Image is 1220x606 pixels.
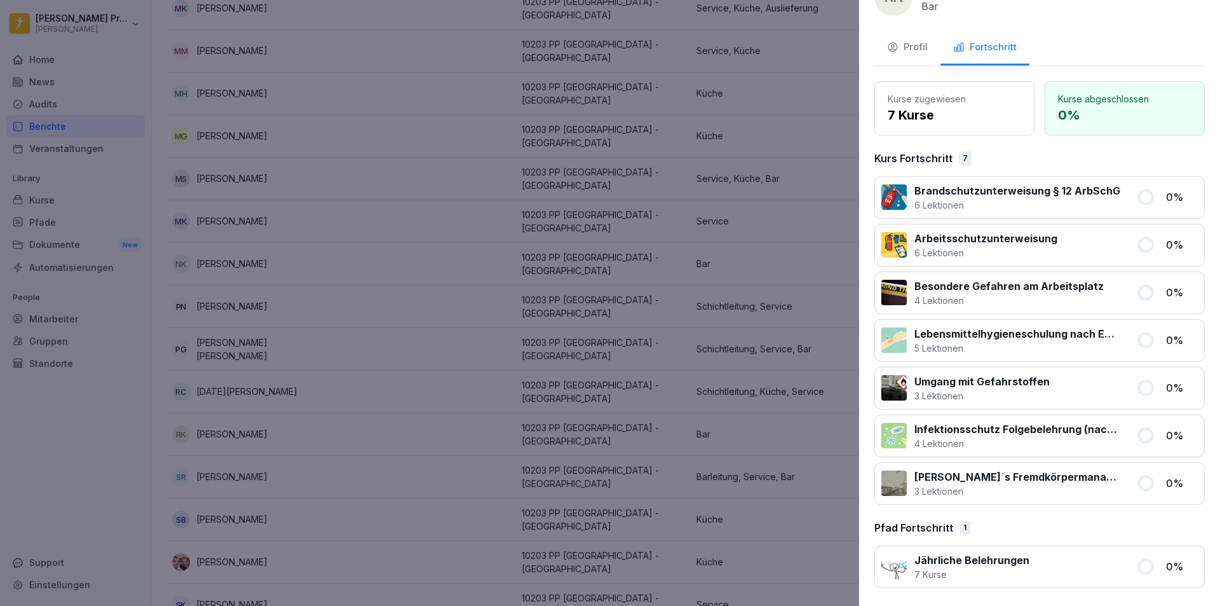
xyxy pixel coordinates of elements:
[953,40,1017,55] div: Fortschritt
[1166,237,1198,252] p: 0 %
[914,198,1120,212] p: 6 Lektionen
[914,246,1057,259] p: 6 Lektionen
[874,151,952,166] p: Kurs Fortschritt
[1166,559,1198,574] p: 0 %
[1166,428,1198,443] p: 0 %
[1166,285,1198,300] p: 0 %
[914,374,1050,389] p: Umgang mit Gefahrstoffen
[874,31,940,65] button: Profil
[914,469,1121,485] p: [PERSON_NAME]`s Fremdkörpermanagement
[914,326,1121,341] p: Lebensmittelhygieneschulung nach EU-Verordnung (EG) Nr. 852 / 2004
[914,341,1121,355] p: 5 Lektionen
[959,521,970,535] div: 1
[1166,333,1198,348] p: 0 %
[1166,476,1198,491] p: 0 %
[959,151,972,165] div: 7
[914,389,1050,403] p: 3 Lektionen
[914,437,1121,450] p: 4 Lektionen
[914,485,1121,498] p: 3 Lektionen
[874,520,953,535] p: Pfad Fortschritt
[914,183,1120,198] p: Brandschutzunterweisung § 12 ArbSchG
[914,231,1057,246] p: Arbeitsschutzunterweisung
[888,106,1021,125] p: 7 Kurse
[1166,189,1198,205] p: 0 %
[914,568,1029,581] p: 7 Kurse
[914,294,1104,307] p: 4 Lektionen
[1058,92,1191,106] p: Kurse abgeschlossen
[1058,106,1191,125] p: 0 %
[914,422,1121,437] p: Infektionsschutz Folgebelehrung (nach §43 IfSG)
[888,92,1021,106] p: Kurse zugewiesen
[940,31,1029,65] button: Fortschritt
[914,553,1029,568] p: Jährliche Belehrungen
[887,40,928,55] div: Profil
[914,279,1104,294] p: Besondere Gefahren am Arbeitsplatz
[1166,380,1198,396] p: 0 %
